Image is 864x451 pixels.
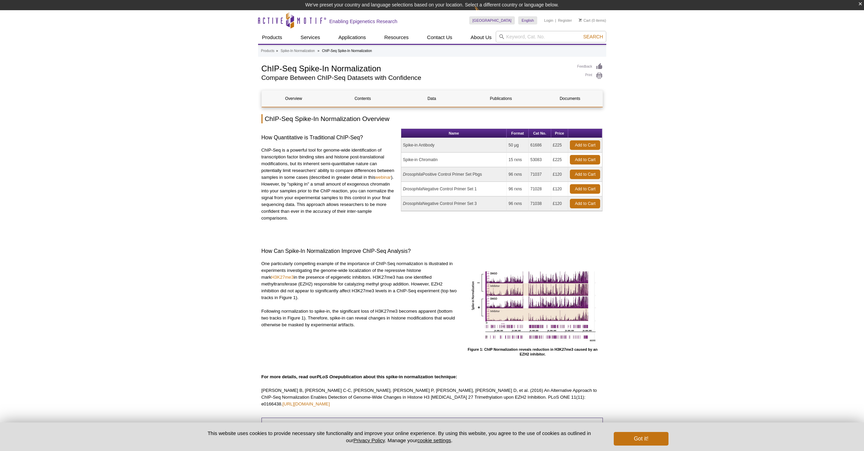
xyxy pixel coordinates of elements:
[469,16,515,24] a: [GEOGRAPHIC_DATA]
[331,90,395,107] a: Contents
[529,167,551,182] td: 71037
[507,129,528,138] th: Format
[538,90,602,107] a: Documents
[401,138,507,153] td: Spike-in Antibody
[401,182,507,196] td: Negative Control Primer Set 1
[529,138,551,153] td: 61686
[551,167,569,182] td: £120
[462,347,603,357] h4: Figure 1: ChIP Normalization reveals reduction in H3K27me3 caused by an EZH2 inhibitor.
[579,16,606,24] li: (0 items)
[400,90,464,107] a: Data
[577,63,603,70] a: Feedback
[403,201,422,206] i: Drosophila
[401,167,507,182] td: Positive Control Primer Set Pbgs
[474,5,492,21] img: Change Here
[297,31,324,44] a: Services
[507,138,528,153] td: 50 µg
[529,182,551,196] td: 71028
[261,247,603,255] h3: How Can Spike-In Normalization Improve ChIP-Seq Analysis?
[544,18,553,23] a: Login
[555,16,556,24] li: |
[579,18,591,23] a: Cart
[423,31,456,44] a: Contact Us
[318,49,320,53] li: »
[551,196,569,211] td: £120
[261,374,457,379] strong: For more details, read our publication about this spike-in normalization technique:
[467,31,496,44] a: About Us
[464,260,600,345] img: ChIP Normalization reveals changes in H3K27me3 levels following treatment with EZH2 inhibitor.
[196,430,603,444] p: This website uses cookies to provide necessary site functionality and improve your online experie...
[261,260,458,301] p: One particularly compelling example of the importance of ChIP-Seq normalization is illustrated in...
[261,75,571,81] h2: Compare Between ChIP-Seq Datasets with Confidence
[261,387,603,407] p: [PERSON_NAME] B, [PERSON_NAME] C-C, [PERSON_NAME], [PERSON_NAME] P, [PERSON_NAME], [PERSON_NAME] ...
[322,49,372,53] li: ChIP-Seq Spike-In Normalization
[261,48,274,54] a: Products
[262,90,326,107] a: Overview
[496,31,606,42] input: Keyword, Cat. No.
[570,184,600,194] a: Add to Cart
[551,129,569,138] th: Price
[261,147,396,222] p: ChIP-Seq is a powerful tool for genome-wide identification of transcription factor binding sites ...
[529,196,551,211] td: 71038
[579,18,582,22] img: Your Cart
[261,63,571,73] h1: ChIP-Seq Spike-In Normalization
[403,172,422,177] i: Drosophila
[283,401,330,406] a: [URL][DOMAIN_NAME]
[281,48,315,54] a: Spike-In Normalization
[403,187,422,191] i: Drosophila
[507,167,528,182] td: 96 rxns
[577,72,603,80] a: Print
[518,16,537,24] a: English
[353,437,385,443] a: Privacy Policy
[551,138,569,153] td: £225
[329,18,397,24] h2: Enabling Epigenetics Research
[551,182,569,196] td: £120
[570,155,600,164] a: Add to Cart
[276,49,278,53] li: »
[271,275,294,280] a: H3K27me3
[258,31,286,44] a: Products
[570,140,600,150] a: Add to Cart
[529,129,551,138] th: Cat No.
[507,196,528,211] td: 96 rxns
[261,308,458,328] p: Following normalization to spike-in, the significant loss of H3K27me3 becomes apparent (bottom tw...
[401,153,507,167] td: Spike-in Chromatin
[380,31,413,44] a: Resources
[581,34,605,40] button: Search
[507,182,528,196] td: 96 rxns
[507,153,528,167] td: 15 rxns
[317,374,338,379] em: PLoS One
[401,129,507,138] th: Name
[570,170,600,179] a: Add to Cart
[401,196,507,211] td: Negative Control Primer Set 3
[558,18,572,23] a: Register
[570,199,600,208] a: Add to Cart
[417,437,451,443] button: cookie settings
[529,153,551,167] td: 53083
[334,31,370,44] a: Applications
[469,90,533,107] a: Publications
[614,432,668,446] button: Got it!
[261,134,396,142] h3: How Quantitative is Traditional ChIP-Seq?
[375,175,391,180] a: webinar
[583,34,603,39] span: Search
[261,114,603,123] h2: ChIP-Seq Spike-In Normalization Overview
[551,153,569,167] td: £225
